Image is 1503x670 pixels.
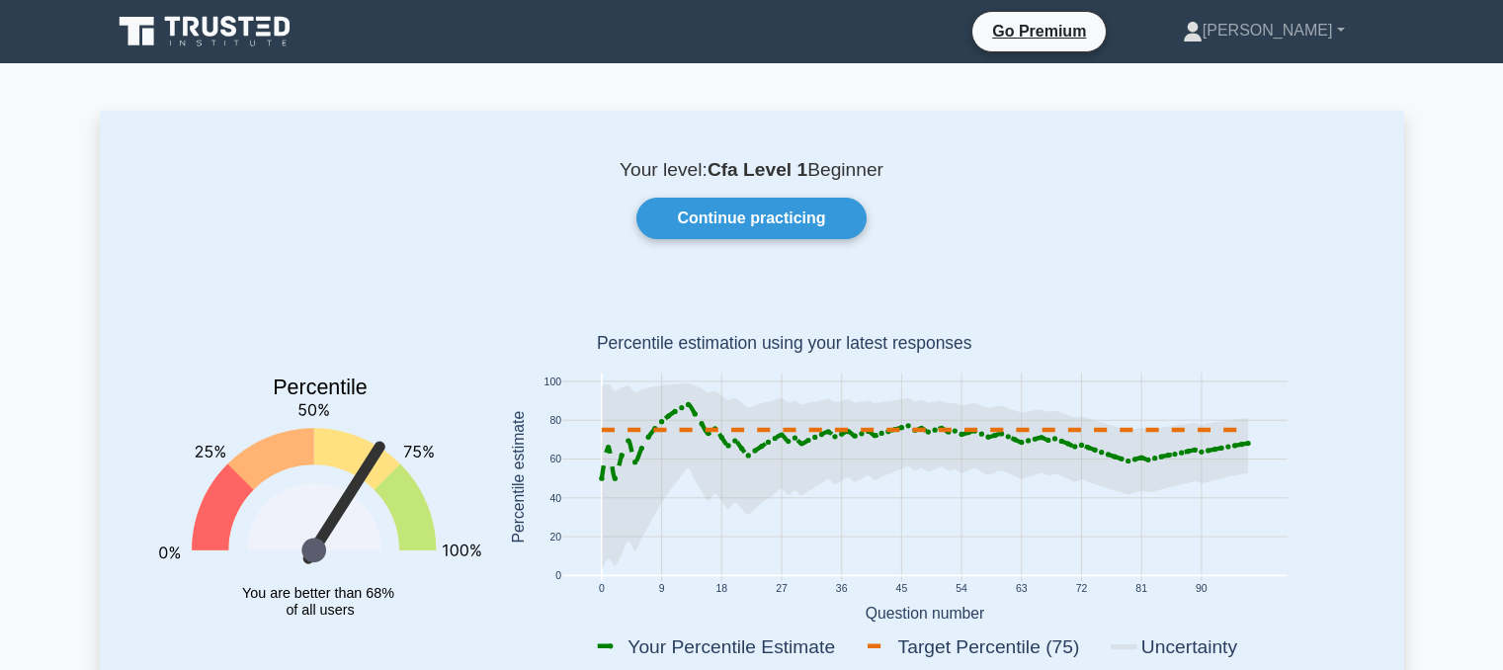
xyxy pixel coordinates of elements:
text: Percentile estimate [509,411,526,544]
text: 72 [1075,584,1087,595]
text: 9 [658,584,664,595]
tspan: of all users [286,602,354,618]
text: 27 [776,584,788,595]
b: Cfa Level 1 [708,159,807,180]
a: Continue practicing [636,198,866,239]
text: Percentile [273,377,368,400]
text: 90 [1196,584,1208,595]
text: 18 [715,584,727,595]
text: 36 [835,584,847,595]
text: 0 [555,571,561,582]
tspan: You are better than 68% [242,585,394,601]
text: 60 [549,455,561,465]
a: Go Premium [980,19,1098,43]
text: 20 [549,532,561,543]
text: 63 [1015,584,1027,595]
text: 100 [543,377,561,387]
text: 40 [549,493,561,504]
text: 80 [549,415,561,426]
text: 0 [598,584,604,595]
a: [PERSON_NAME] [1135,11,1392,50]
text: 54 [956,584,967,595]
p: Your level: Beginner [147,158,1357,182]
text: Percentile estimation using your latest responses [596,334,971,354]
text: 45 [895,584,907,595]
text: 81 [1135,584,1147,595]
text: Question number [865,605,984,622]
